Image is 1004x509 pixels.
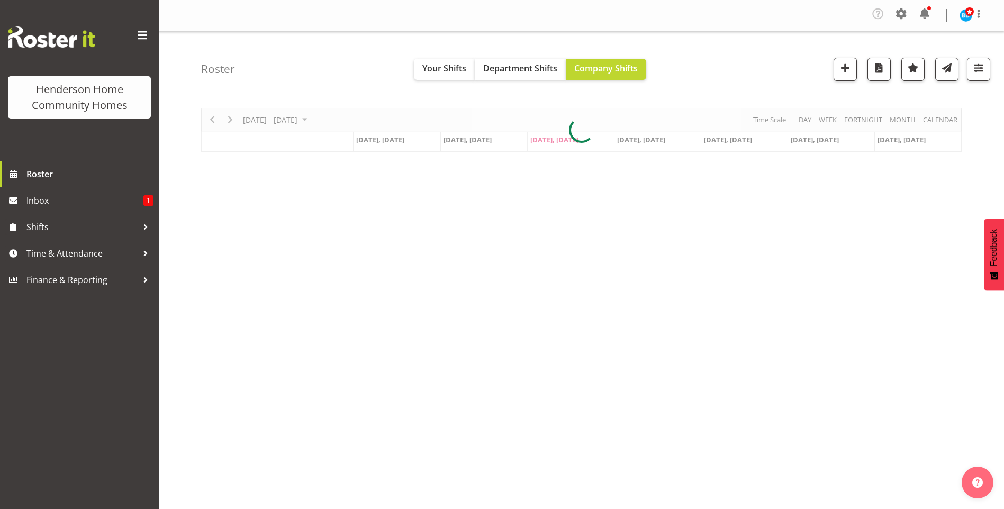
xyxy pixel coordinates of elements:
button: Feedback - Show survey [984,219,1004,290]
button: Download a PDF of the roster according to the set date range. [867,58,891,81]
span: Time & Attendance [26,246,138,261]
img: Rosterit website logo [8,26,95,48]
h4: Roster [201,63,235,75]
span: Roster [26,166,153,182]
button: Company Shifts [566,59,646,80]
button: Add a new shift [834,58,857,81]
img: help-xxl-2.png [972,477,983,488]
img: barbara-dunlop8515.jpg [960,9,972,22]
span: Inbox [26,193,143,208]
button: Department Shifts [475,59,566,80]
div: Henderson Home Community Homes [19,81,140,113]
span: Finance & Reporting [26,272,138,288]
span: Feedback [989,229,999,266]
span: Shifts [26,219,138,235]
span: 1 [143,195,153,206]
span: Department Shifts [483,62,557,74]
button: Send a list of all shifts for the selected filtered period to all rostered employees. [935,58,958,81]
button: Your Shifts [414,59,475,80]
span: Company Shifts [574,62,638,74]
span: Your Shifts [422,62,466,74]
button: Filter Shifts [967,58,990,81]
button: Highlight an important date within the roster. [901,58,925,81]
